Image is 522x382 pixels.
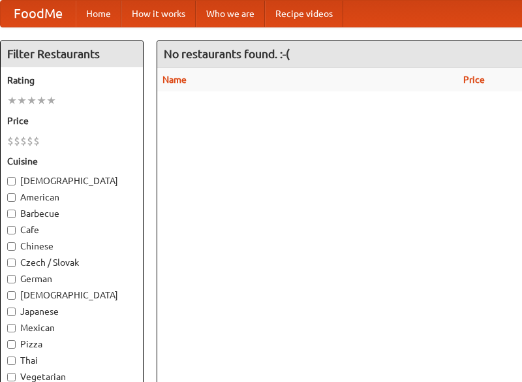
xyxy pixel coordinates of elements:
li: ★ [27,93,37,108]
input: Japanese [7,308,16,316]
label: [DEMOGRAPHIC_DATA] [7,289,136,302]
input: American [7,193,16,202]
input: Barbecue [7,210,16,218]
li: ★ [46,93,56,108]
li: $ [27,134,33,148]
label: American [7,191,136,204]
input: German [7,275,16,283]
label: German [7,272,136,285]
h5: Rating [7,74,136,87]
ng-pluralize: No restaurants found. :-( [164,48,290,60]
input: Pizza [7,340,16,349]
h5: Price [7,114,136,127]
h5: Cuisine [7,155,136,168]
a: FoodMe [1,1,76,27]
a: How it works [121,1,196,27]
input: Czech / Slovak [7,259,16,267]
input: [DEMOGRAPHIC_DATA] [7,291,16,300]
a: Recipe videos [265,1,343,27]
a: Home [76,1,121,27]
label: Pizza [7,338,136,351]
input: Thai [7,357,16,365]
label: Chinese [7,240,136,253]
li: $ [14,134,20,148]
input: [DEMOGRAPHIC_DATA] [7,177,16,185]
input: Vegetarian [7,373,16,381]
a: Price [463,74,485,85]
input: Chinese [7,242,16,251]
label: Mexican [7,321,136,334]
label: Thai [7,354,136,367]
a: Who we are [196,1,265,27]
h4: Filter Restaurants [1,41,143,67]
li: ★ [17,93,27,108]
li: $ [20,134,27,148]
input: Cafe [7,226,16,234]
input: Mexican [7,324,16,332]
li: $ [7,134,14,148]
li: ★ [37,93,46,108]
a: Name [162,74,187,85]
label: [DEMOGRAPHIC_DATA] [7,174,136,187]
label: Barbecue [7,207,136,220]
li: ★ [7,93,17,108]
li: $ [33,134,40,148]
label: Japanese [7,305,136,318]
label: Czech / Slovak [7,256,136,269]
label: Cafe [7,223,136,236]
